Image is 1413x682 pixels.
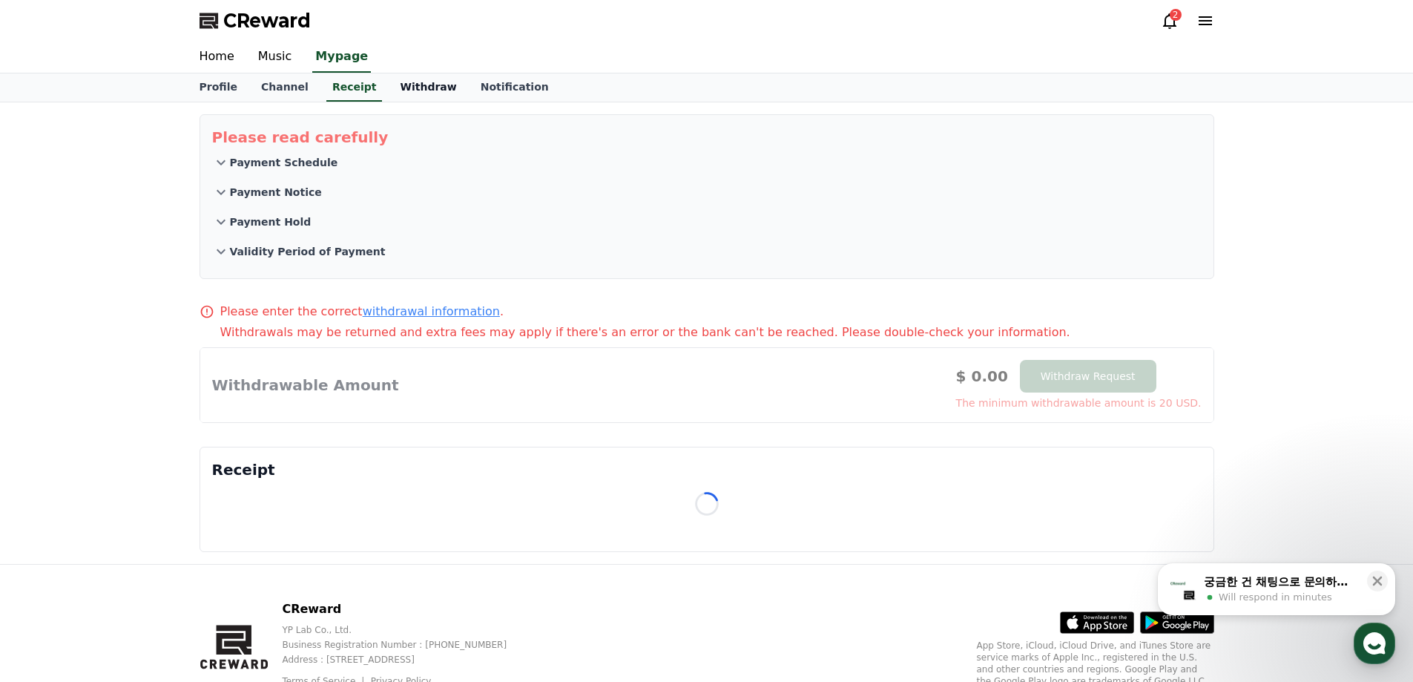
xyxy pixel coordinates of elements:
p: YP Lab Co., Ltd. [282,624,530,636]
p: Please read carefully [212,127,1202,148]
p: Payment Schedule [230,155,338,170]
a: Channel [249,73,320,102]
span: Settings [220,493,256,505]
button: Validity Period of Payment [212,237,1202,266]
p: Receipt [212,459,1202,480]
span: Home [38,493,64,505]
p: CReward [282,600,530,618]
a: Profile [188,73,249,102]
a: Home [188,42,246,73]
a: withdrawal information [363,304,500,318]
p: Business Registration Number : [PHONE_NUMBER] [282,639,530,651]
span: CReward [223,9,311,33]
a: Messages [98,470,191,508]
button: Payment Hold [212,207,1202,237]
a: Notification [469,73,561,102]
span: Messages [123,494,167,505]
a: Music [246,42,304,73]
p: Validity Period of Payment [230,244,386,259]
a: Settings [191,470,285,508]
a: 2 [1161,12,1179,30]
a: Home [4,470,98,508]
p: Payment Hold [230,214,312,229]
button: Payment Schedule [212,148,1202,177]
p: Please enter the correct . [220,303,504,321]
button: Payment Notice [212,177,1202,207]
div: 2 [1170,9,1182,21]
p: Withdrawals may be returned and extra fees may apply if there's an error or the bank can't be rea... [220,324,1214,341]
a: Receipt [326,73,383,102]
a: CReward [200,9,311,33]
p: Address : [STREET_ADDRESS] [282,654,530,666]
p: Payment Notice [230,185,322,200]
a: Mypage [312,42,371,73]
a: Withdraw [388,73,468,102]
